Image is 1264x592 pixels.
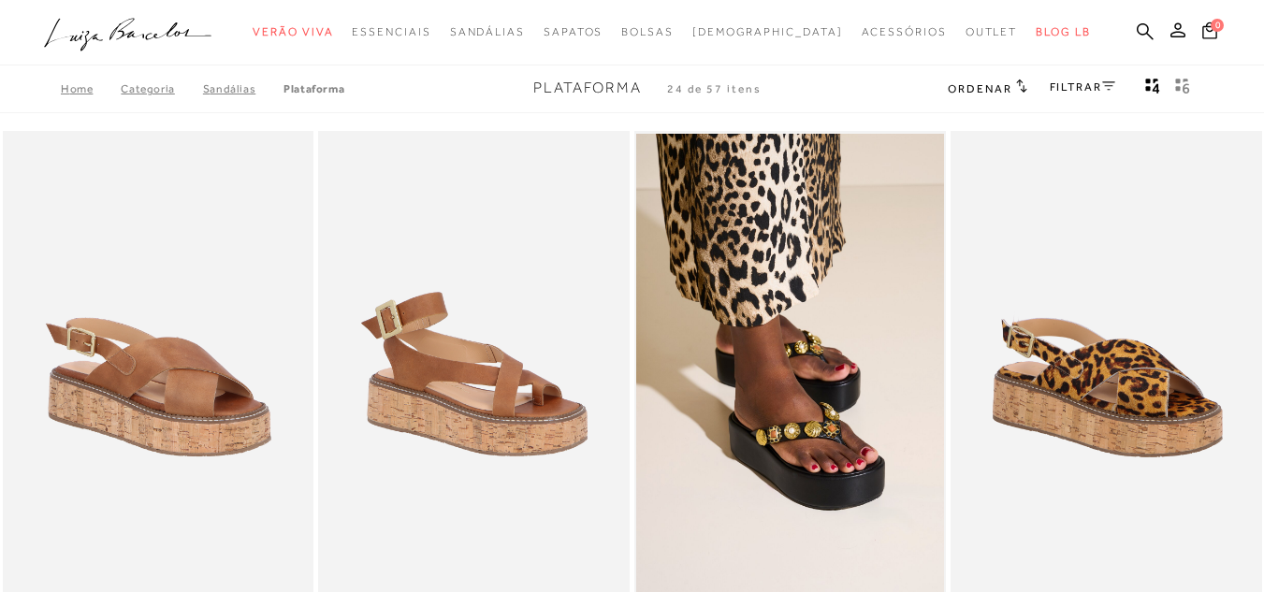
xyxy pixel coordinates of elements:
span: Ordenar [948,82,1011,95]
button: gridText6Desc [1170,77,1196,101]
span: BLOG LB [1036,25,1090,38]
a: noSubCategoriesText [621,15,674,50]
span: Sapatos [544,25,603,38]
a: Categoria [121,82,202,95]
span: Acessórios [862,25,947,38]
a: noSubCategoriesText [352,15,430,50]
a: FILTRAR [1050,80,1115,94]
button: Mostrar 4 produtos por linha [1140,77,1166,101]
span: 0 [1211,19,1224,32]
span: Essenciais [352,25,430,38]
span: Sandálias [450,25,525,38]
button: 0 [1197,21,1223,46]
a: SANDÁLIAS [203,82,283,95]
a: noSubCategoriesText [692,15,843,50]
a: noSubCategoriesText [966,15,1018,50]
a: noSubCategoriesText [450,15,525,50]
span: 24 de 57 itens [667,82,762,95]
a: Plataforma [283,82,344,95]
span: Outlet [966,25,1018,38]
a: BLOG LB [1036,15,1090,50]
a: Home [61,82,121,95]
span: [DEMOGRAPHIC_DATA] [692,25,843,38]
span: Plataforma [533,79,642,96]
span: Verão Viva [253,25,333,38]
a: noSubCategoriesText [253,15,333,50]
a: noSubCategoriesText [862,15,947,50]
span: Bolsas [621,25,674,38]
a: noSubCategoriesText [544,15,603,50]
